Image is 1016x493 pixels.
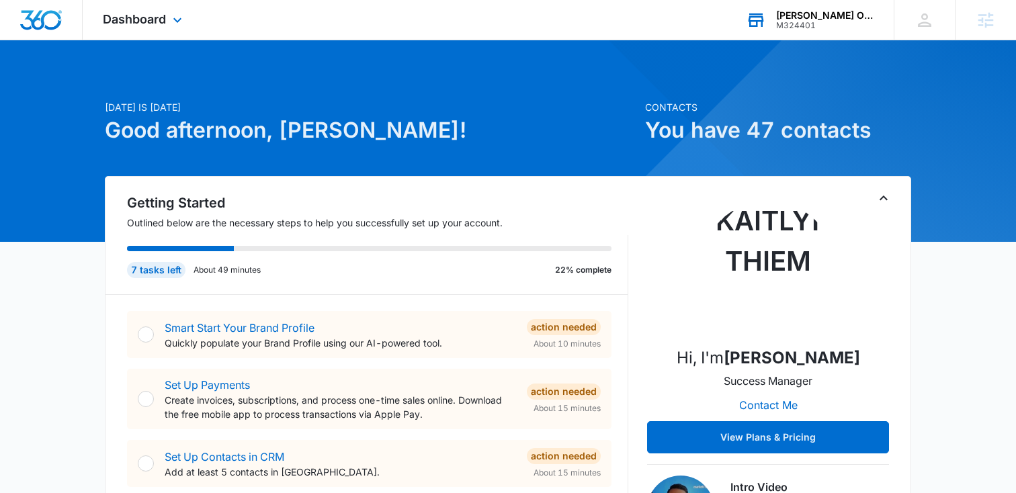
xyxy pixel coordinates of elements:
p: Create invoices, subscriptions, and process one-time sales online. Download the free mobile app t... [165,393,516,421]
p: Hi, I'm [677,346,860,370]
p: 22% complete [555,264,611,276]
div: Action Needed [527,448,601,464]
div: account name [776,10,874,21]
div: 7 tasks left [127,262,185,278]
a: Set Up Payments [165,378,250,392]
span: Dashboard [103,12,166,26]
p: Contacts [645,100,911,114]
div: Action Needed [527,384,601,400]
p: Outlined below are the necessary steps to help you successfully set up your account. [127,216,628,230]
a: Smart Start Your Brand Profile [165,321,314,334]
a: Set Up Contacts in CRM [165,450,284,463]
strong: [PERSON_NAME] [724,348,860,367]
p: Success Manager [724,373,812,389]
h1: You have 47 contacts [645,114,911,146]
img: Kaitlyn Thiem [701,201,835,335]
p: About 49 minutes [194,264,261,276]
span: About 10 minutes [534,338,601,350]
h1: Good afternoon, [PERSON_NAME]! [105,114,637,146]
button: Contact Me [726,389,811,421]
div: account id [776,21,874,30]
button: Toggle Collapse [876,190,892,206]
span: About 15 minutes [534,467,601,479]
p: [DATE] is [DATE] [105,100,637,114]
div: Action Needed [527,319,601,335]
p: Quickly populate your Brand Profile using our AI-powered tool. [165,336,516,350]
p: Add at least 5 contacts in [GEOGRAPHIC_DATA]. [165,465,516,479]
span: About 15 minutes [534,402,601,414]
h2: Getting Started [127,193,628,213]
button: View Plans & Pricing [647,421,889,453]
